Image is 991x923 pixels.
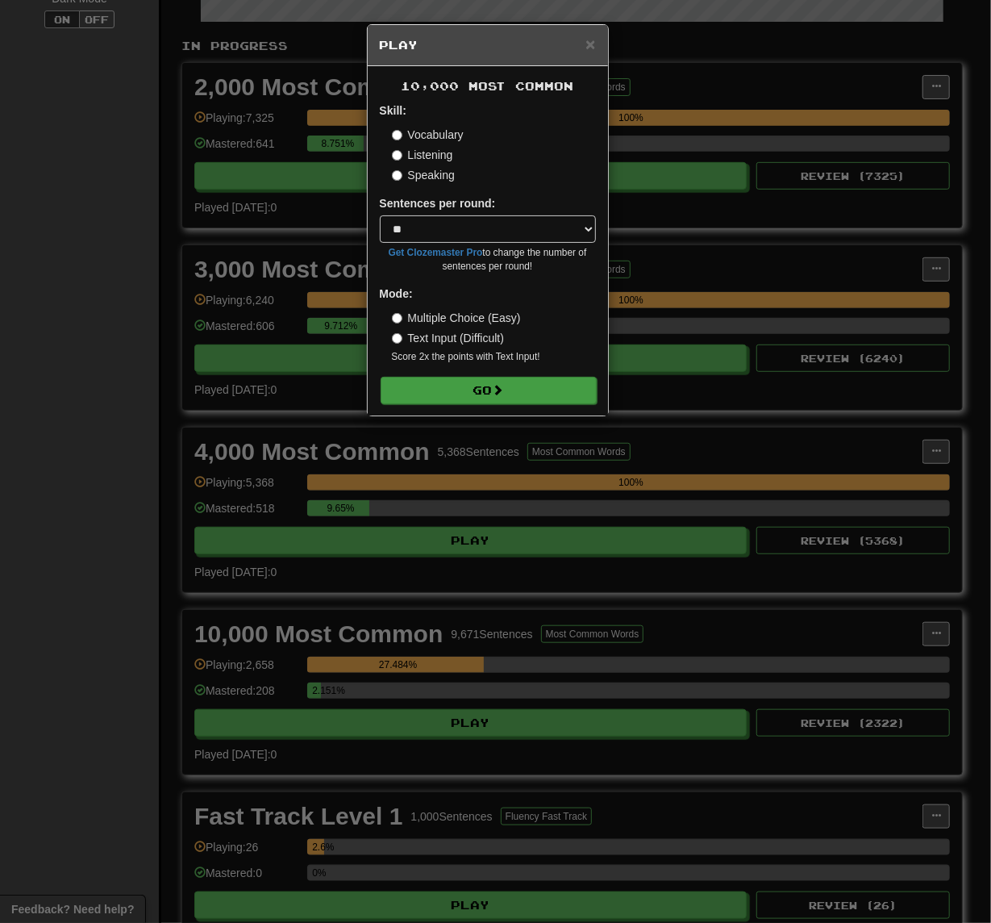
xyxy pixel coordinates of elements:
label: Text Input (Difficult) [392,330,505,346]
input: Multiple Choice (Easy) [392,313,402,324]
button: Go [381,377,597,404]
label: Vocabulary [392,127,464,143]
label: Speaking [392,167,455,183]
span: × [585,35,595,53]
strong: Mode: [380,287,413,300]
span: 10,000 Most Common [402,79,574,93]
input: Text Input (Difficult) [392,333,402,344]
input: Speaking [392,170,402,181]
small: Score 2x the points with Text Input ! [392,350,596,364]
strong: Skill: [380,104,406,117]
input: Vocabulary [392,130,402,140]
small: to change the number of sentences per round! [380,246,596,274]
button: Close [585,35,595,52]
a: Get Clozemaster Pro [389,247,483,258]
input: Listening [392,150,402,161]
label: Multiple Choice (Easy) [392,310,521,326]
label: Sentences per round: [380,195,496,211]
label: Listening [392,147,453,163]
h5: Play [380,37,596,53]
